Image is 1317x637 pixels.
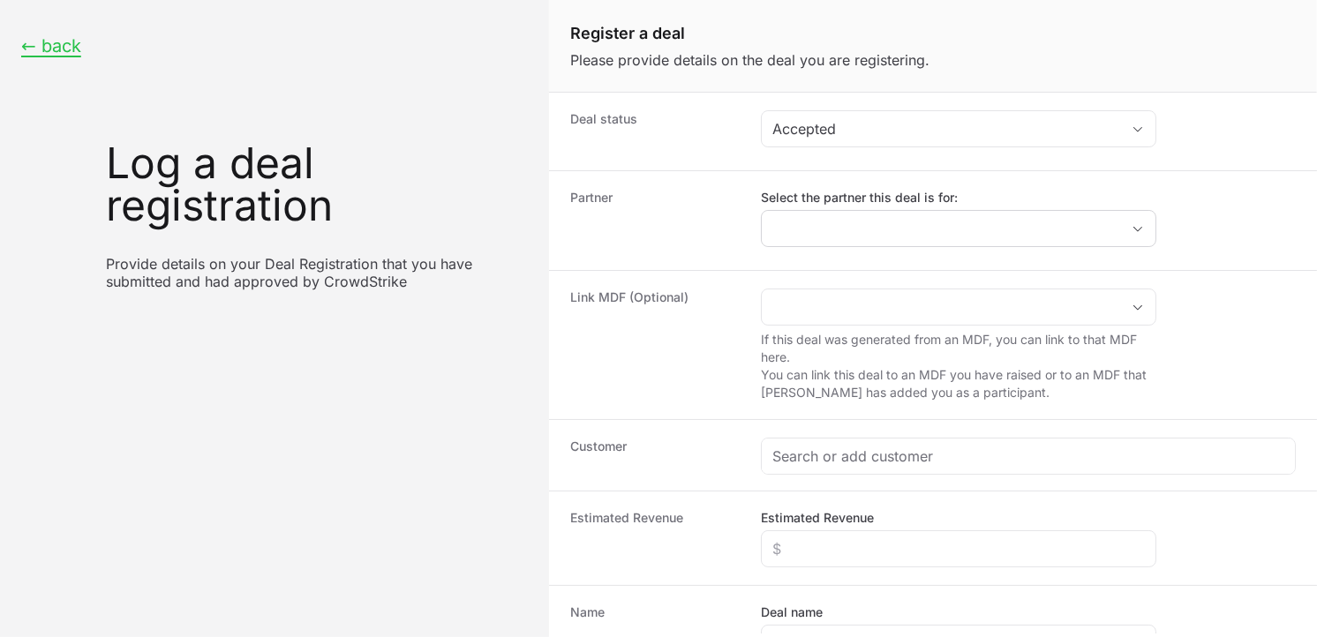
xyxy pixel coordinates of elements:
[106,255,528,290] p: Provide details on your Deal Registration that you have submitted and had approved by CrowdStrike
[761,331,1156,401] p: If this deal was generated from an MDF, you can link to that MDF here. You can link this deal to ...
[772,538,1145,559] input: $
[1120,211,1155,246] div: Open
[570,189,740,252] dt: Partner
[761,509,874,527] label: Estimated Revenue
[21,35,81,57] button: ← back
[570,438,740,473] dt: Customer
[570,21,1296,46] h1: Register a deal
[761,189,1156,206] label: Select the partner this deal is for:
[570,49,1296,71] p: Please provide details on the deal you are registering.
[570,289,740,401] dt: Link MDF (Optional)
[1120,289,1155,325] div: Open
[106,142,528,227] h1: Log a deal registration
[772,446,1284,467] input: Search or add customer
[761,603,823,621] label: Deal name
[772,118,1120,139] div: Accepted
[762,111,1155,146] button: Accepted
[570,110,740,153] dt: Deal status
[570,509,740,567] dt: Estimated Revenue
